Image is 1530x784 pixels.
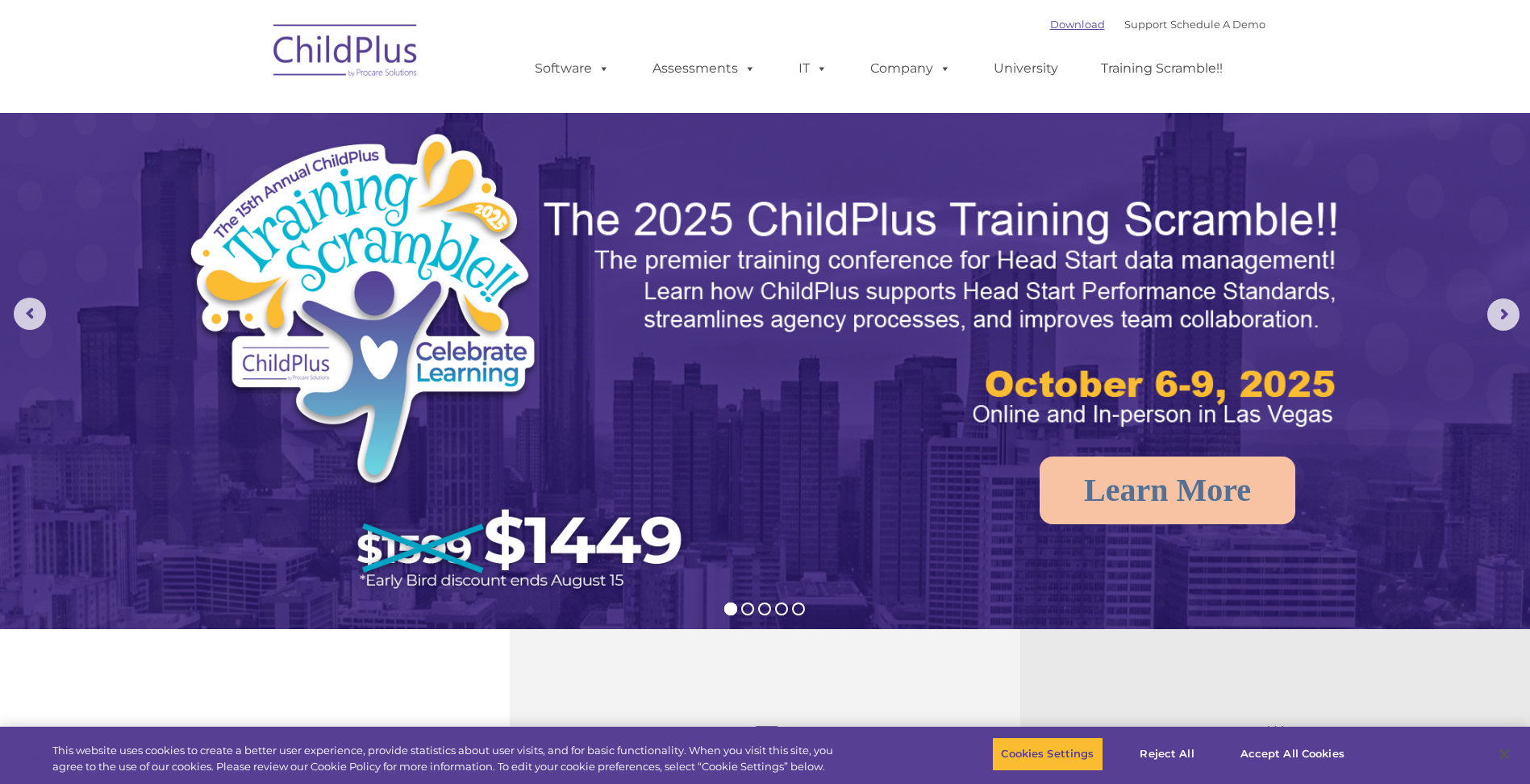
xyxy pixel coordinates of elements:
[1050,18,1105,31] a: Download
[1232,737,1353,771] button: Accept All Cookies
[992,737,1103,771] button: Cookies Settings
[1085,52,1239,85] a: Training Scramble!!
[1124,18,1167,31] a: Support
[52,743,841,774] div: This website uses cookies to create a better user experience, provide statistics about user visit...
[224,106,273,119] span: Last name
[1117,737,1218,771] button: Reject All
[224,173,293,185] span: Phone number
[1040,457,1295,524] a: Learn More
[636,52,772,85] a: Assessments
[519,52,626,85] a: Software
[1050,18,1265,31] font: |
[1170,18,1265,31] a: Schedule A Demo
[782,52,844,85] a: IT
[265,13,427,94] img: ChildPlus by Procare Solutions
[854,52,967,85] a: Company
[978,52,1074,85] a: University
[1486,736,1522,772] button: Close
